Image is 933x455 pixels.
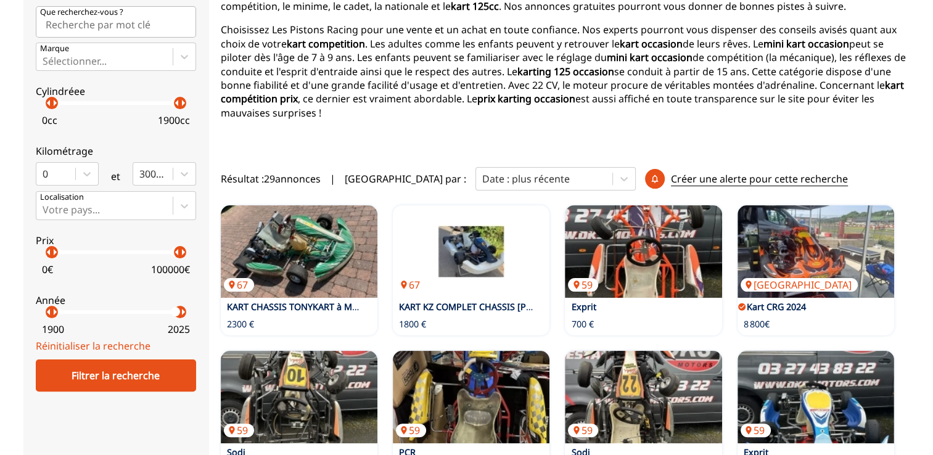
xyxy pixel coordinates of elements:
[170,96,184,110] p: arrow_left
[393,351,549,443] img: PCR
[396,424,426,437] p: 59
[176,245,191,260] p: arrow_right
[47,245,62,260] p: arrow_right
[565,205,721,298] a: Exprit59
[738,351,894,443] a: Exprit59
[36,144,196,158] p: Kilométrage
[47,96,62,110] p: arrow_right
[763,37,849,51] strong: mini kart occasion
[36,6,196,37] input: Que recherchez-vous ?
[158,113,190,127] p: 1900 cc
[111,170,120,183] p: et
[176,305,191,319] p: arrow_right
[571,318,593,330] p: 700 €
[221,205,377,298] img: KART CHASSIS TONYKART à MOTEUR IAME X30
[227,318,254,330] p: 2300 €
[224,278,254,292] p: 67
[40,7,123,18] p: Que recherchez-vous ?
[36,339,150,353] a: Réinitialiser la recherche
[42,263,53,276] p: 0 €
[168,322,190,336] p: 2025
[221,351,377,443] img: Sodi
[738,351,894,443] img: Exprit
[477,92,575,105] strong: prix karting occasion
[744,318,770,330] p: 8 800€
[36,234,196,247] p: Prix
[396,278,426,292] p: 67
[43,55,45,67] input: MarqueSélectionner...
[170,305,184,319] p: arrow_left
[571,301,596,313] a: Exprit
[738,205,894,298] a: Kart CRG 2024[GEOGRAPHIC_DATA]
[565,205,721,298] img: Exprit
[287,37,365,51] strong: kart competition
[47,305,62,319] p: arrow_right
[43,204,45,215] input: Votre pays...
[393,205,549,298] img: KART KZ COMPLET CHASSIS HAASE + MOTEUR PAVESI
[41,245,56,260] p: arrow_left
[565,351,721,443] a: Sodi59
[221,172,321,186] span: Résultat : 29 annonces
[221,351,377,443] a: Sodi59
[170,245,184,260] p: arrow_left
[568,424,598,437] p: 59
[224,424,254,437] p: 59
[176,96,191,110] p: arrow_right
[565,351,721,443] img: Sodi
[41,305,56,319] p: arrow_left
[43,168,45,179] input: 0
[393,205,549,298] a: KART KZ COMPLET CHASSIS HAASE + MOTEUR PAVESI67
[568,278,598,292] p: 59
[330,172,335,186] span: |
[399,318,426,330] p: 1800 €
[671,172,848,186] p: Créer une alerte pour cette recherche
[741,424,771,437] p: 59
[40,192,84,203] p: Localisation
[399,301,665,313] a: KART KZ COMPLET CHASSIS [PERSON_NAME] + MOTEUR PAVESI
[36,293,196,307] p: Année
[42,322,64,336] p: 1900
[40,43,69,54] p: Marque
[139,168,142,179] input: 300000
[620,37,683,51] strong: kart occasion
[36,359,196,391] div: Filtrer la recherche
[151,263,190,276] p: 100000 €
[738,205,894,298] img: Kart CRG 2024
[221,205,377,298] a: KART CHASSIS TONYKART à MOTEUR IAME X3067
[345,172,466,186] p: [GEOGRAPHIC_DATA] par :
[221,23,910,120] p: Choisissez Les Pistons Racing pour une vente et un achat en toute confiance. Nos experts pourront...
[227,301,422,313] a: KART CHASSIS TONYKART à MOTEUR IAME X30
[517,65,614,78] strong: karting 125 occasion
[221,78,904,105] strong: kart compétition prix
[36,84,196,98] p: Cylindréee
[42,113,57,127] p: 0 cc
[747,301,806,313] a: Kart CRG 2024
[393,351,549,443] a: PCR59
[607,51,693,64] strong: mini kart occasion
[741,278,858,292] p: [GEOGRAPHIC_DATA]
[41,96,56,110] p: arrow_left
